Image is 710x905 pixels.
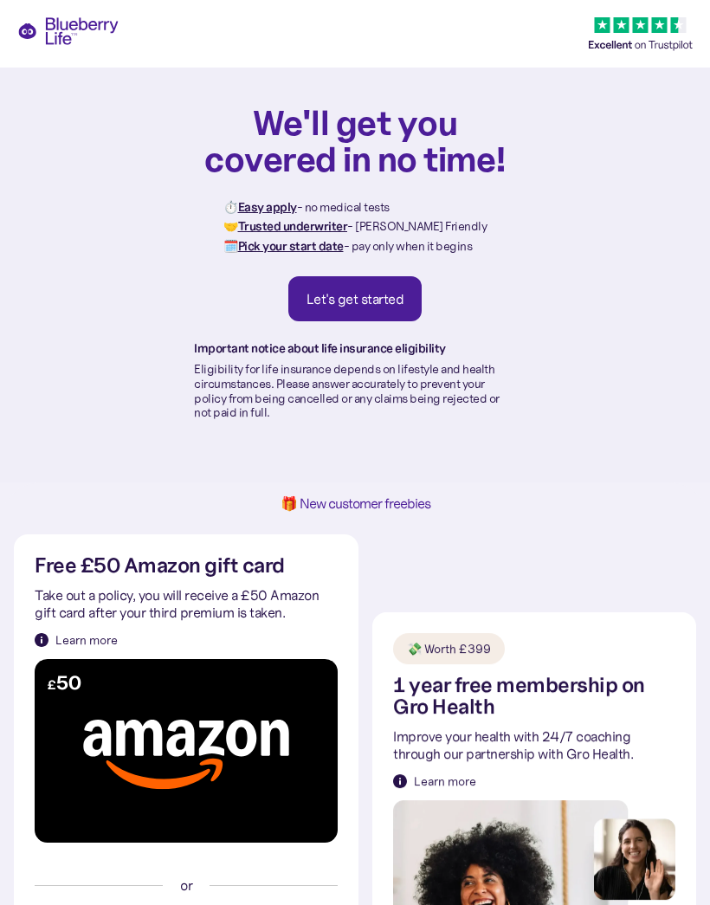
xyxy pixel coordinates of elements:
[180,877,192,894] p: or
[238,218,348,234] strong: Trusted underwriter
[223,197,487,255] p: ⏱️ - no medical tests 🤝 - [PERSON_NAME] Friendly 🗓️ - pay only when it begins
[307,290,404,307] div: Let's get started
[393,772,476,790] a: Learn more
[55,631,118,649] div: Learn more
[393,729,675,762] p: Improve your health with 24/7 coaching through our partnership with Gro Health.
[407,640,491,657] div: 💸 Worth £399
[393,675,675,718] h2: 1 year free membership on Gro Health
[28,496,682,511] h1: 🎁 New customer freebies
[203,104,507,177] h1: We'll get you covered in no time!
[238,238,344,254] strong: Pick your start date
[194,340,446,356] strong: Important notice about life insurance eligibility
[35,587,338,620] p: Take out a policy, you will receive a £50 Amazon gift card after your third premium is taken.
[288,276,423,321] a: Let's get started
[414,772,476,790] div: Learn more
[35,631,118,649] a: Learn more
[194,362,516,420] p: Eligibility for life insurance depends on lifestyle and health circumstances. Please answer accur...
[238,199,297,215] strong: Easy apply
[35,555,285,577] h2: Free £50 Amazon gift card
